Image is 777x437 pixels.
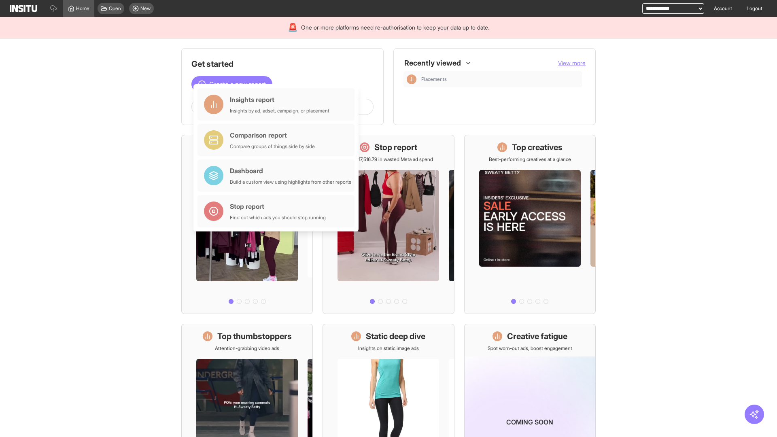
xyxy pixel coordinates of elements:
a: Top creativesBest-performing creatives at a glance [464,135,596,314]
p: Attention-grabbing video ads [215,345,279,352]
span: New [140,5,151,12]
span: View more [558,59,586,66]
h1: Static deep dive [366,331,425,342]
div: Comparison report [230,130,315,140]
span: Placements [421,76,579,83]
button: Create a new report [191,76,272,92]
img: Logo [10,5,37,12]
span: Create a new report [209,79,266,89]
div: Find out which ads you should stop running [230,214,326,221]
div: Stop report [230,202,326,211]
h1: Get started [191,58,374,70]
div: Compare groups of things side by side [230,143,315,150]
p: Best-performing creatives at a glance [489,156,571,163]
p: Save £17,516.79 in wasted Meta ad spend [344,156,433,163]
div: Insights report [230,95,329,104]
a: Stop reportSave £17,516.79 in wasted Meta ad spend [323,135,454,314]
div: Insights [407,74,416,84]
div: Build a custom view using highlights from other reports [230,179,351,185]
h1: Top thumbstoppers [217,331,292,342]
span: Placements [421,76,447,83]
div: 🚨 [288,22,298,33]
button: View more [558,59,586,67]
h1: Top creatives [512,142,563,153]
a: What's live nowSee all active ads instantly [181,135,313,314]
p: Insights on static image ads [358,345,419,352]
div: Dashboard [230,166,351,176]
h1: Stop report [374,142,417,153]
span: Home [76,5,89,12]
span: One or more platforms need re-authorisation to keep your data up to date. [301,23,489,32]
span: Open [109,5,121,12]
div: Insights by ad, adset, campaign, or placement [230,108,329,114]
